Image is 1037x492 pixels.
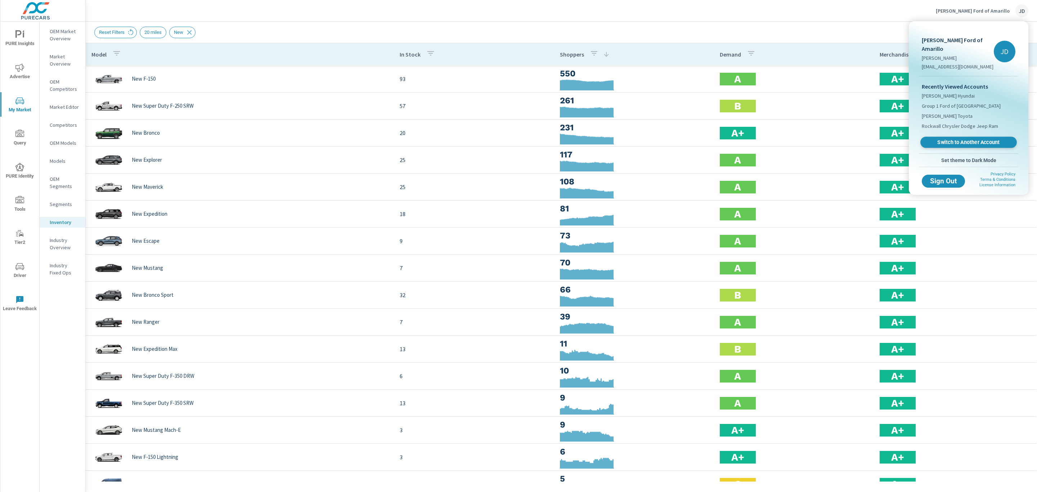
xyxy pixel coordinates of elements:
div: JD [994,41,1015,62]
button: Set theme to Dark Mode [919,154,1018,167]
span: [PERSON_NAME] Toyota [922,112,973,120]
span: Rockwall Chrysler Dodge Jeep Ram [922,122,998,130]
span: Sign Out [928,178,959,184]
a: License Information [979,183,1015,187]
p: [PERSON_NAME] Ford of Amarillo [922,36,994,53]
p: [PERSON_NAME] [922,54,994,62]
span: Group 1 Ford of [GEOGRAPHIC_DATA] [922,102,1001,109]
p: Recently Viewed Accounts [922,82,1015,91]
span: Switch to Another Account [924,139,1013,146]
span: Set theme to Dark Mode [922,157,1015,164]
a: Switch to Another Account [920,137,1017,148]
a: Terms & Conditions [980,177,1015,182]
span: [PERSON_NAME] Hyundai [922,92,975,99]
a: Privacy Policy [991,172,1015,176]
button: Sign Out [922,175,965,188]
p: [EMAIL_ADDRESS][DOMAIN_NAME] [922,63,994,70]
